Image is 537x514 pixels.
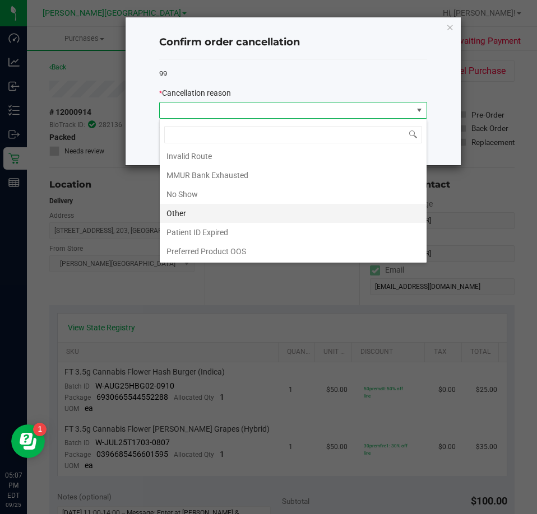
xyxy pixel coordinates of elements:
button: Close [446,20,454,34]
li: Preferred Product OOS [160,242,427,261]
iframe: Resource center unread badge [33,423,47,436]
li: No Show [160,185,427,204]
li: MMUR Bank Exhausted [160,166,427,185]
li: Patient ID Expired [160,223,427,242]
li: Other [160,204,427,223]
iframe: Resource center [11,424,45,458]
span: Cancellation reason [162,88,231,97]
h4: Confirm order cancellation [159,35,427,50]
li: Invalid Route [160,147,427,166]
span: 99 [159,69,167,78]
